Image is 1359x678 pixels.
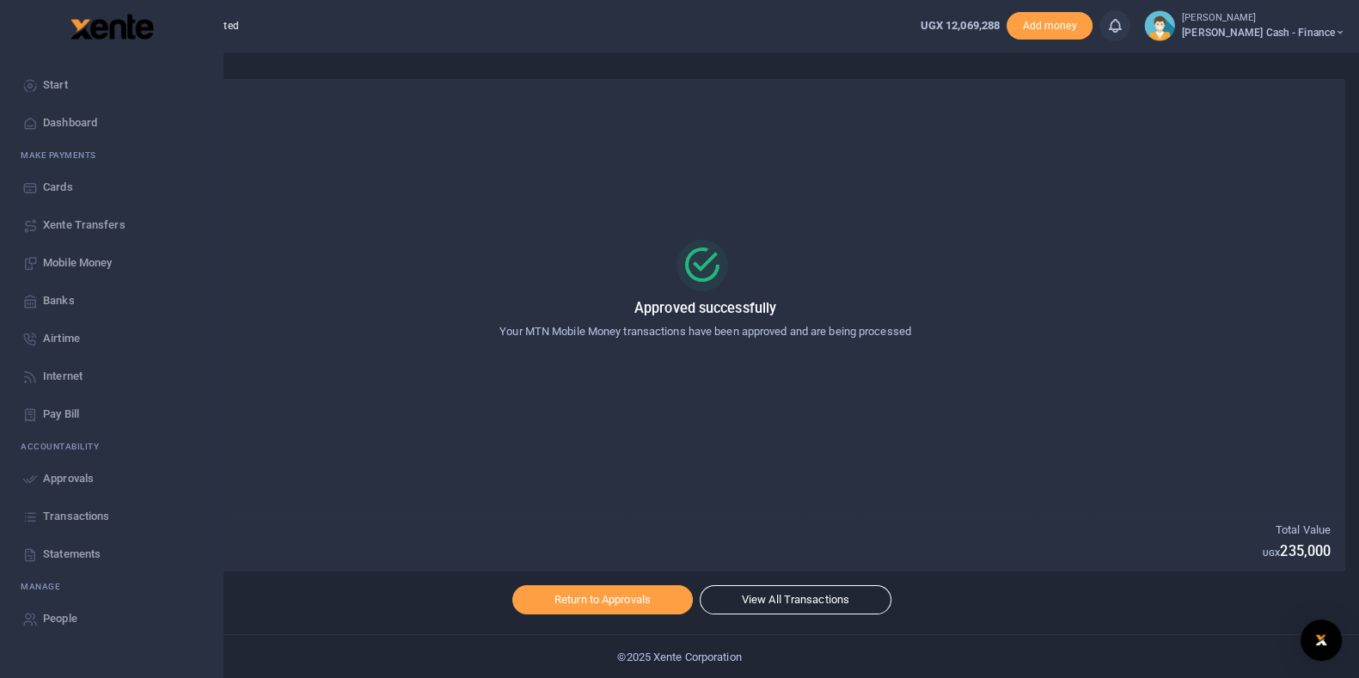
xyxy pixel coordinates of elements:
[43,179,73,196] span: Cards
[1144,10,1175,41] img: profile-user
[1263,543,1331,560] h5: 235,000
[43,76,68,94] span: Start
[43,406,79,423] span: Pay Bill
[14,433,209,460] li: Ac
[29,149,96,162] span: ake Payments
[43,254,112,272] span: Mobile Money
[14,535,209,573] a: Statements
[87,323,1324,341] p: Your MTN Mobile Money transactions have been approved and are being processed
[80,543,1263,560] h5: 1
[921,19,1000,32] span: UGX 12,069,288
[14,498,209,535] a: Transactions
[700,585,891,614] a: View All Transactions
[14,104,209,142] a: Dashboard
[43,508,109,525] span: Transactions
[921,17,1000,34] a: UGX 12,069,288
[1007,12,1093,40] li: Toup your wallet
[29,580,61,593] span: anage
[14,168,209,206] a: Cards
[1007,12,1093,40] span: Add money
[1263,522,1331,540] p: Total Value
[14,244,209,282] a: Mobile Money
[512,585,693,614] a: Return to Approvals
[1007,18,1093,31] a: Add money
[14,395,209,433] a: Pay Bill
[14,600,209,638] a: People
[14,573,209,600] li: M
[43,217,125,234] span: Xente Transfers
[14,206,209,244] a: Xente Transfers
[69,19,154,32] a: logo-small logo-large logo-large
[14,142,209,168] li: M
[14,66,209,104] a: Start
[1263,548,1280,558] small: UGX
[1182,11,1345,26] small: [PERSON_NAME]
[914,17,1007,34] li: Wallet ballance
[43,470,94,487] span: Approvals
[34,440,99,453] span: countability
[14,357,209,395] a: Internet
[14,282,209,320] a: Banks
[1301,620,1342,661] div: Open Intercom Messenger
[14,460,209,498] a: Approvals
[43,368,83,385] span: Internet
[14,320,209,357] a: Airtime
[43,610,77,627] span: People
[1182,25,1345,40] span: [PERSON_NAME] Cash - Finance
[1144,10,1345,41] a: profile-user [PERSON_NAME] [PERSON_NAME] Cash - Finance
[43,546,101,563] span: Statements
[43,292,75,309] span: Banks
[43,330,80,347] span: Airtime
[80,522,1263,540] p: Total Transactions
[43,114,97,131] span: Dashboard
[70,14,154,40] img: logo-large
[87,300,1324,317] h5: Approved successfully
